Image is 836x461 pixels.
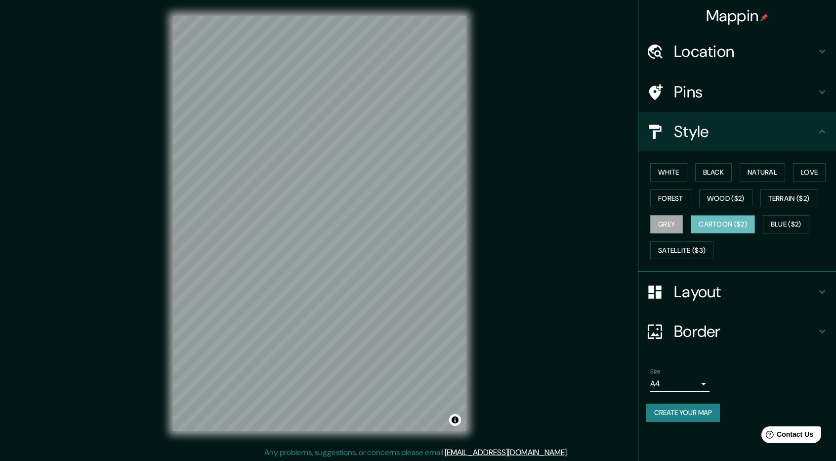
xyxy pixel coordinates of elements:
[706,6,769,26] h4: Mappin
[748,422,825,450] iframe: Help widget launcher
[760,189,818,208] button: Terrain ($2)
[646,404,720,422] button: Create your map
[650,376,710,392] div: A4
[638,72,836,112] div: Pins
[650,163,687,182] button: White
[570,447,572,459] div: .
[695,163,732,182] button: Black
[449,414,461,426] button: Toggle attribution
[638,272,836,312] div: Layout
[674,82,816,102] h4: Pins
[674,282,816,302] h4: Layout
[674,122,816,141] h4: Style
[650,189,691,208] button: Forest
[691,215,755,233] button: Cartoon ($2)
[740,163,785,182] button: Natural
[674,42,816,61] h4: Location
[638,312,836,351] div: Border
[699,189,752,208] button: Wood ($2)
[793,163,826,182] button: Love
[650,215,683,233] button: Grey
[568,447,570,459] div: .
[173,16,466,431] canvas: Map
[638,112,836,151] div: Style
[650,368,661,376] label: Size
[760,13,768,21] img: pin-icon.png
[650,241,713,260] button: Satellite ($3)
[674,322,816,341] h4: Border
[264,447,568,459] p: Any problems, suggestions, or concerns please email .
[763,215,809,233] button: Blue ($2)
[638,32,836,71] div: Location
[445,447,567,458] a: [EMAIL_ADDRESS][DOMAIN_NAME]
